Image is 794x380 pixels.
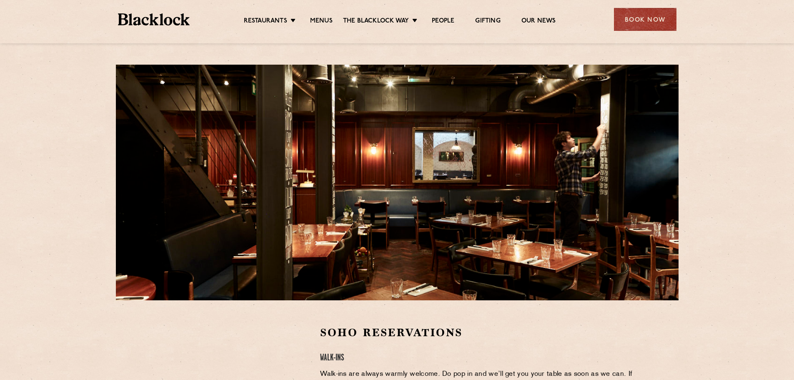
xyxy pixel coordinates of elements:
[118,13,190,25] img: BL_Textured_Logo-footer-cropped.svg
[244,17,287,26] a: Restaurants
[432,17,454,26] a: People
[320,325,640,340] h2: Soho Reservations
[310,17,333,26] a: Menus
[343,17,409,26] a: The Blacklock Way
[320,352,640,364] h4: Walk-Ins
[521,17,556,26] a: Our News
[614,8,676,31] div: Book Now
[475,17,500,26] a: Gifting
